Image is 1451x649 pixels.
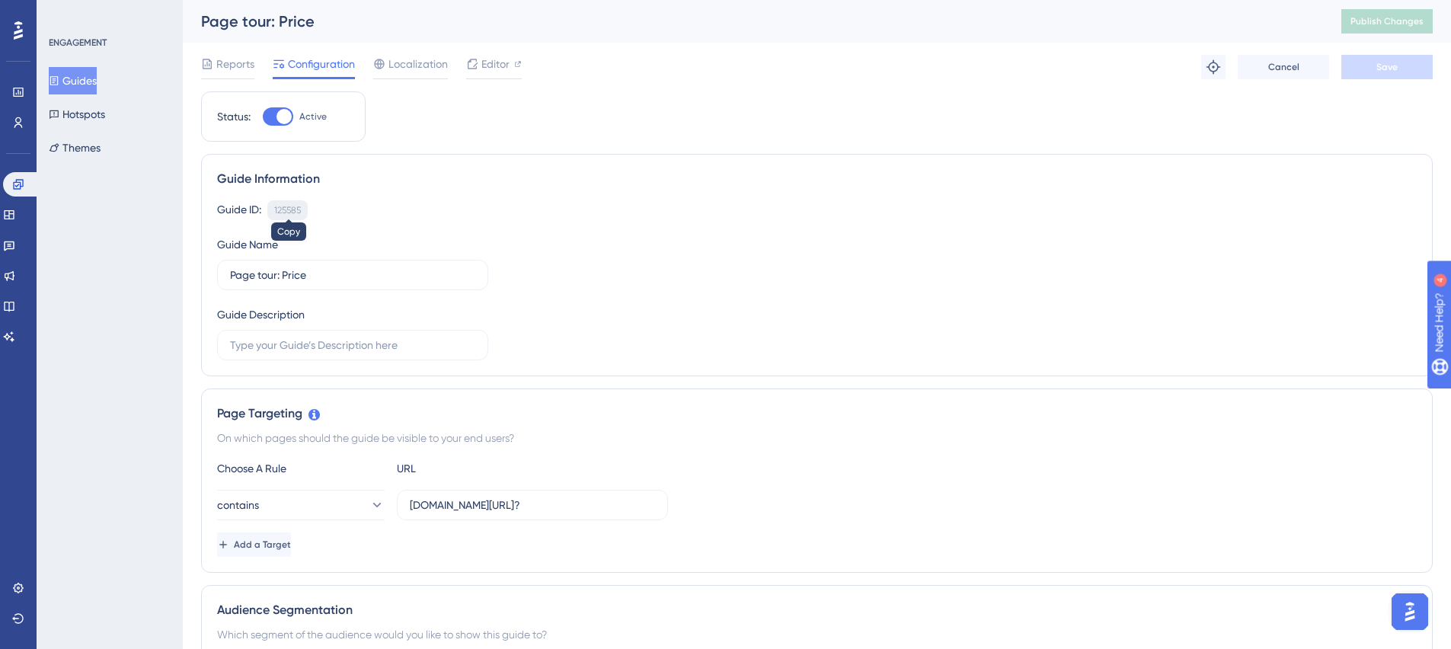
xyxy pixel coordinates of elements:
button: Save [1341,55,1433,79]
div: On which pages should the guide be visible to your end users? [217,429,1417,447]
iframe: UserGuiding AI Assistant Launcher [1387,589,1433,635]
div: Choose A Rule [217,459,385,478]
span: Add a Target [234,539,291,551]
button: Hotspots [49,101,105,128]
button: Cancel [1238,55,1329,79]
span: Editor [481,55,510,73]
span: Configuration [288,55,355,73]
span: Save [1376,61,1398,73]
div: Guide Description [217,305,305,324]
div: Page tour: Price [201,11,1303,32]
button: Themes [49,134,101,161]
button: Add a Target [217,532,291,557]
button: Guides [49,67,97,94]
div: 125585 [274,204,301,216]
div: Guide Name [217,235,278,254]
div: Guide Information [217,170,1417,188]
button: contains [217,490,385,520]
span: Reports [216,55,254,73]
span: Need Help? [36,4,95,22]
span: Cancel [1268,61,1299,73]
span: Localization [388,55,448,73]
div: Status: [217,107,251,126]
div: Page Targeting [217,404,1417,423]
div: Which segment of the audience would you like to show this guide to? [217,625,1417,644]
div: Audience Segmentation [217,601,1417,619]
button: Publish Changes [1341,9,1433,34]
div: URL [397,459,564,478]
div: ENGAGEMENT [49,37,107,49]
input: Type your Guide’s Description here [230,337,475,353]
input: Type your Guide’s Name here [230,267,475,283]
span: Publish Changes [1350,15,1424,27]
input: yourwebsite.com/path [410,497,655,513]
div: 4 [106,8,110,20]
span: contains [217,496,259,514]
span: Active [299,110,327,123]
div: Guide ID: [217,200,261,220]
